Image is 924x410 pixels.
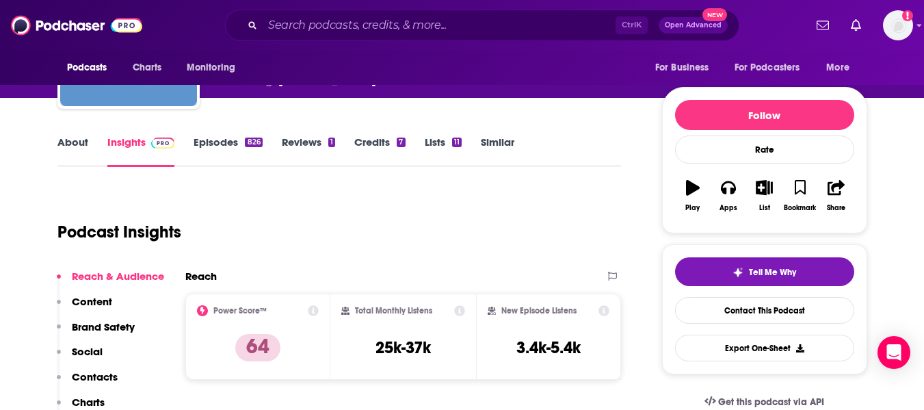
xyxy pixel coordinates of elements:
[57,55,125,81] button: open menu
[225,10,739,41] div: Search podcasts, credits, & more...
[57,136,88,167] a: About
[759,204,770,212] div: List
[817,55,867,81] button: open menu
[749,267,796,278] span: Tell Me Why
[711,171,746,220] button: Apps
[720,204,737,212] div: Apps
[213,306,267,316] h2: Power Score™
[235,334,280,361] p: 64
[263,14,616,36] input: Search podcasts, credits, & more...
[675,257,854,286] button: tell me why sparkleTell Me Why
[185,270,217,283] h2: Reach
[425,136,462,167] a: Lists11
[328,138,335,147] div: 1
[883,10,913,40] img: User Profile
[718,396,824,408] span: Get this podcast via API
[827,204,845,212] div: Share
[826,58,849,77] span: More
[735,58,800,77] span: For Podcasters
[282,136,335,167] a: Reviews1
[818,171,854,220] button: Share
[72,270,164,283] p: Reach & Audience
[452,138,462,147] div: 11
[675,100,854,130] button: Follow
[702,8,727,21] span: New
[72,320,135,333] p: Brand Safety
[646,55,726,81] button: open menu
[811,14,834,37] a: Show notifications dropdown
[481,136,514,167] a: Similar
[11,12,142,38] img: Podchaser - Follow, Share and Rate Podcasts
[397,138,405,147] div: 7
[57,222,181,242] h1: Podcast Insights
[57,320,135,346] button: Brand Safety
[883,10,913,40] span: Logged in as MattieVG
[782,171,818,220] button: Bookmark
[57,295,112,320] button: Content
[616,16,648,34] span: Ctrl K
[177,55,253,81] button: open menu
[354,136,405,167] a: Credits7
[72,345,103,358] p: Social
[245,138,262,147] div: 826
[877,336,910,369] div: Open Intercom Messenger
[501,306,577,316] h2: New Episode Listens
[845,14,867,37] a: Show notifications dropdown
[72,370,118,383] p: Contacts
[57,270,164,295] button: Reach & Audience
[72,396,105,409] p: Charts
[784,204,816,212] div: Bookmark
[72,295,112,308] p: Content
[675,335,854,361] button: Export One-Sheet
[187,58,235,77] span: Monitoring
[151,138,175,149] img: Podchaser Pro
[746,171,782,220] button: List
[902,10,913,21] svg: Add a profile image
[665,22,722,29] span: Open Advanced
[726,55,820,81] button: open menu
[685,204,700,212] div: Play
[133,58,162,77] span: Charts
[107,136,175,167] a: InsightsPodchaser Pro
[655,58,709,77] span: For Business
[375,337,431,358] h3: 25k-37k
[57,345,103,370] button: Social
[659,17,728,34] button: Open AdvancedNew
[883,10,913,40] button: Show profile menu
[194,136,262,167] a: Episodes826
[516,337,581,358] h3: 3.4k-5.4k
[732,267,743,278] img: tell me why sparkle
[675,297,854,324] a: Contact This Podcast
[57,370,118,396] button: Contacts
[675,136,854,164] div: Rate
[355,306,432,316] h2: Total Monthly Listens
[124,55,170,81] a: Charts
[675,171,711,220] button: Play
[67,58,107,77] span: Podcasts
